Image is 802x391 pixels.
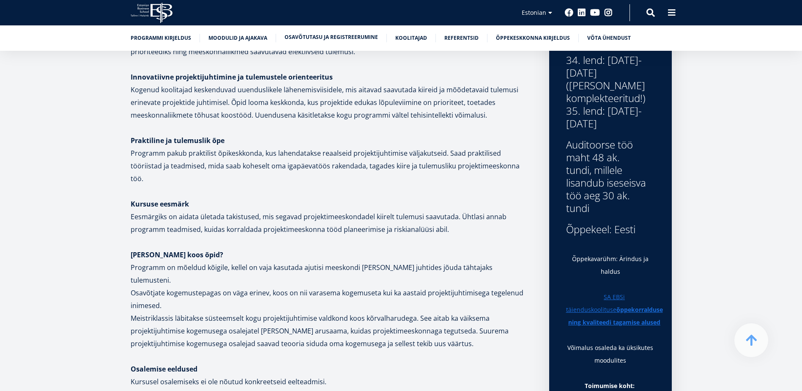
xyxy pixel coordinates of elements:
div: 34. lend: [DATE]-[DATE] ([PERSON_NAME] komplekteeritud!) 35. lend: [DATE]-[DATE] [566,54,655,130]
a: Õppekeskkonna kirjeldus [496,34,570,42]
b: Võimalus osaleda ka üksikutes moodulites [567,344,653,364]
p: Meistriklassis läbitakse süsteemselt kogu projektijuhtimise valdkond koos kõrvalharudega. See ait... [131,312,532,350]
strong: Praktiline ja tulemuslik õpe [131,136,224,145]
a: Osavõtutasu ja registreerumine [285,33,378,41]
a: Programmi kirjeldus [131,34,191,42]
p: Programm on mõeldud kõigile, kellel on vaja kasutada ajutisi meeskondi [PERSON_NAME] juhtides jõu... [131,248,532,286]
strong: Toimumise koht: [585,382,635,390]
a: Koolitajad [395,34,427,42]
a: Võta ühendust [587,34,631,42]
strong: Osalemise eeldused [131,364,197,374]
strong: [PERSON_NAME] koos õpid? [131,250,223,259]
p: Kursusel osalemiseks ei ole nõutud konkreetseid eelteadmisi. [131,363,532,388]
p: Programm pakub praktilist õpikeskkonda, kus lahendatakse reaalseid projektijuhtimise väljakutseid... [131,147,532,185]
a: Facebook [565,8,573,17]
strong: Kursuse eesmärk [131,199,189,209]
a: Moodulid ja ajakava [208,34,267,42]
a: Referentsid [444,34,479,42]
p: Kogenud koolitajad keskenduvad uuenduslikele lähenemisviisidele, mis aitavad saavutada kiireid ja... [131,83,532,121]
strong: Innovatiivne projektijuhtimine ja tulemustele orienteeritus [131,72,333,82]
a: Youtube [590,8,600,17]
p: Õppekavarühm: Ärindus ja haldus [566,253,655,278]
div: Õppekeel: Eesti [566,223,655,236]
a: Instagram [604,8,613,17]
a: Linkedin [578,8,586,17]
p: Osavõtjate kogemustepagas on väga erinev, koos on nii varasema kogemuseta kui ka aastaid projekti... [131,286,532,312]
div: Auditoorse töö maht 48 ak. tundi, millele lisandub iseseisva töö aeg 30 ak. tundi [566,138,655,215]
a: SA EBSi täienduskoolituseõppekorralduse ning kvaliteedi tagamise alused [566,291,663,329]
p: Eesmärgiks on aidata ületada takistused, mis segavad projektimeeskondadel kiirelt tulemusi saavut... [131,198,532,236]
